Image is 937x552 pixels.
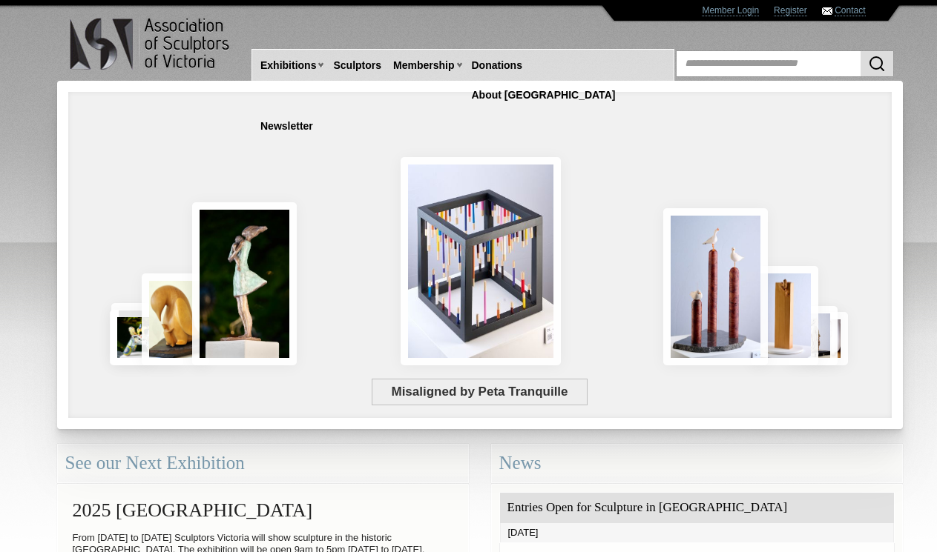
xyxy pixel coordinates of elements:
[663,208,768,365] img: Rising Tides
[822,7,832,15] img: Contact ASV
[466,52,528,79] a: Donations
[327,52,387,79] a: Sculptors
[868,55,886,73] img: Search
[57,444,469,483] div: See our Next Exhibition
[466,82,622,109] a: About [GEOGRAPHIC_DATA]
[254,52,322,79] a: Exhibitions
[401,157,561,365] img: Misaligned
[387,52,460,79] a: Membership
[774,5,807,16] a: Register
[372,379,588,405] span: Misaligned by Peta Tranquille
[500,523,894,542] div: [DATE]
[192,202,297,365] img: Connection
[65,492,461,528] h2: 2025 [GEOGRAPHIC_DATA]
[835,5,865,16] a: Contact
[254,113,319,140] a: Newsletter
[69,15,232,73] img: logo.png
[500,493,894,523] div: Entries Open for Sculpture in [GEOGRAPHIC_DATA]
[491,444,903,483] div: News
[751,266,818,365] img: Little Frog. Big Climb
[702,5,759,16] a: Member Login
